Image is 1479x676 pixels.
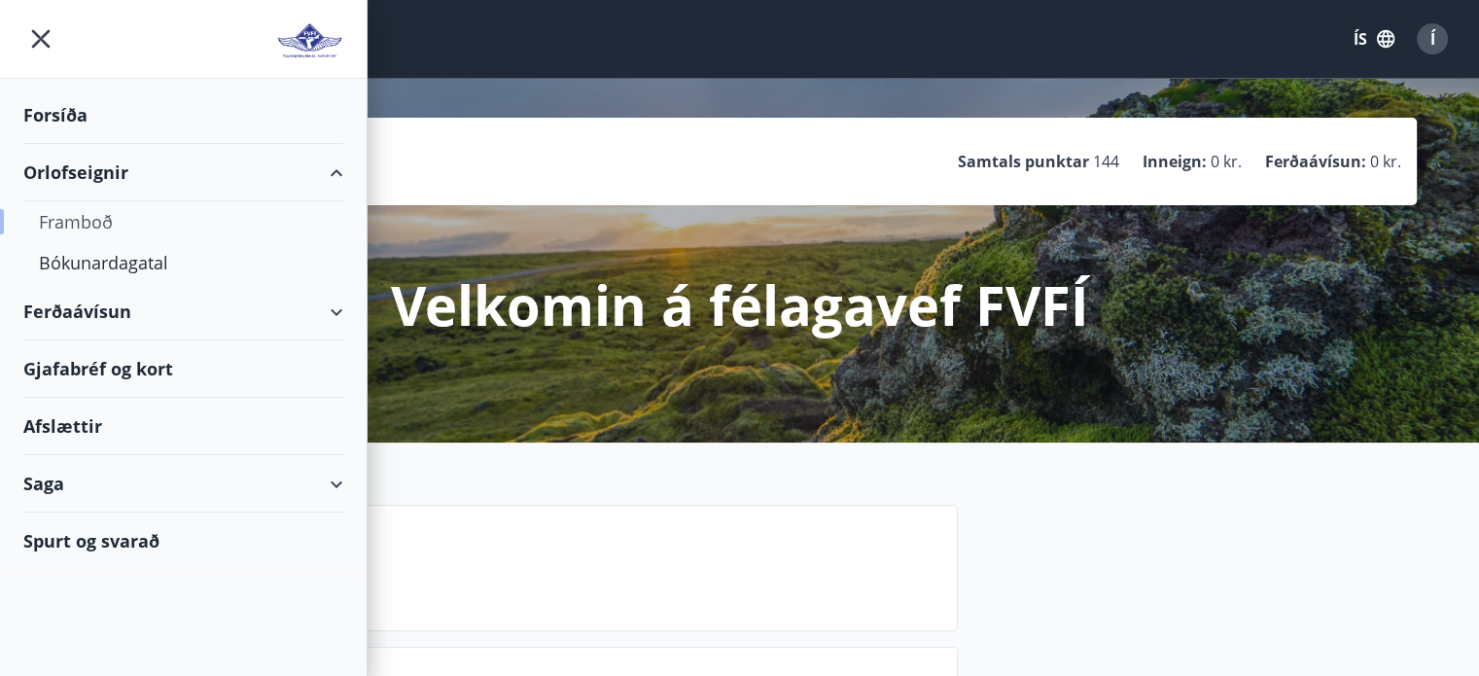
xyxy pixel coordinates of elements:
div: Afslættir [23,398,343,455]
div: Gjafabréf og kort [23,340,343,398]
p: Inneign : [1143,151,1207,172]
div: Framboð [39,201,328,242]
span: 0 kr. [1211,151,1242,172]
p: Næstu helgi [206,554,941,587]
div: Ferðaávísun [23,283,343,340]
div: Saga [23,455,343,513]
button: menu [23,21,58,56]
p: Velkomin á félagavef FVFÍ [391,267,1089,341]
p: Ferðaávísun : [1265,151,1366,172]
p: Samtals punktar [958,151,1089,172]
div: Forsíða [23,87,343,144]
div: Spurt og svarað [23,513,343,569]
span: Í [1430,28,1435,50]
span: 0 kr. [1370,151,1401,172]
button: ÍS [1343,21,1405,56]
div: Bókunardagatal [39,242,328,283]
span: 144 [1093,151,1119,172]
div: Orlofseignir [23,144,343,201]
img: union_logo [276,21,343,60]
button: Í [1409,16,1456,62]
